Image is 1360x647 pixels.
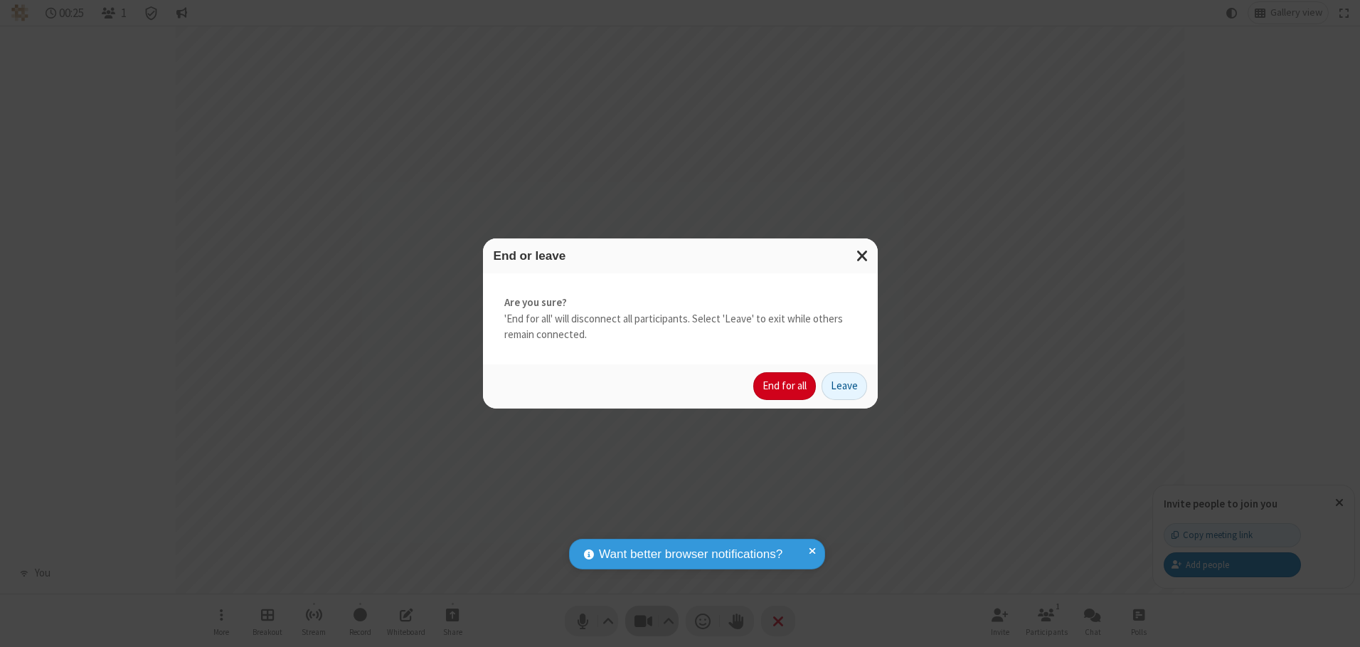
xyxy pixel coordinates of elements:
button: Close modal [848,238,878,273]
strong: Are you sure? [504,295,856,311]
div: 'End for all' will disconnect all participants. Select 'Leave' to exit while others remain connec... [483,273,878,364]
h3: End or leave [494,249,867,263]
button: Leave [822,372,867,401]
span: Want better browser notifications? [599,545,782,564]
button: End for all [753,372,816,401]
